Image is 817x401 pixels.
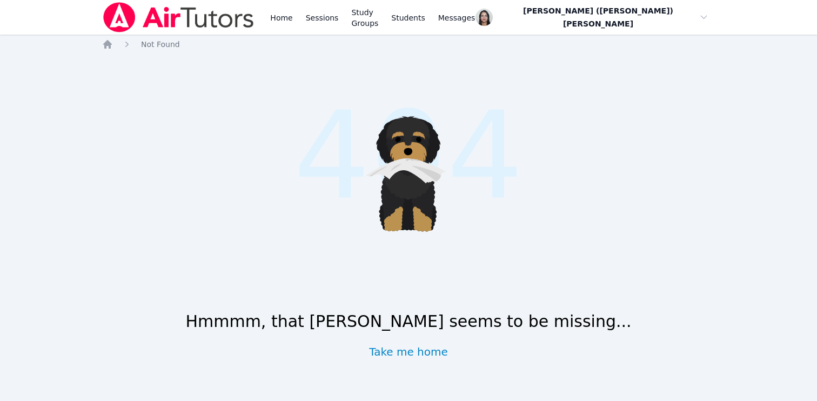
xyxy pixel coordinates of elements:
span: Not Found [141,40,180,49]
a: Not Found [141,39,180,50]
span: 404 [294,65,524,246]
img: Air Tutors [102,2,255,32]
nav: Breadcrumb [102,39,715,50]
span: Messages [438,12,476,23]
h1: Hmmmm, that [PERSON_NAME] seems to be missing... [185,312,631,331]
a: Take me home [369,344,448,359]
